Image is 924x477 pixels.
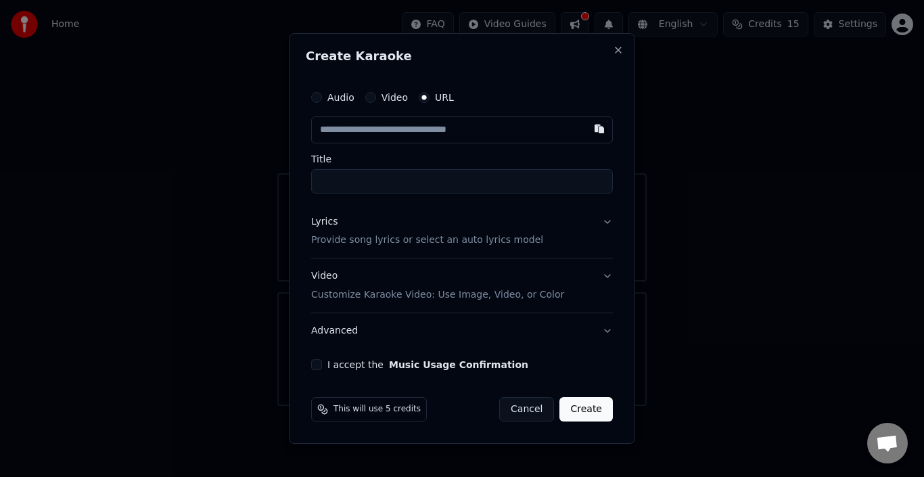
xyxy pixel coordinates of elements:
[499,397,554,422] button: Cancel
[435,93,454,102] label: URL
[311,259,613,313] button: VideoCustomize Karaoke Video: Use Image, Video, or Color
[311,204,613,258] button: LyricsProvide song lyrics or select an auto lyrics model
[559,397,613,422] button: Create
[327,360,528,369] label: I accept the
[382,93,408,102] label: Video
[333,404,421,415] span: This will use 5 credits
[306,50,618,62] h2: Create Karaoke
[327,93,354,102] label: Audio
[311,215,338,229] div: Lyrics
[311,234,543,248] p: Provide song lyrics or select an auto lyrics model
[311,270,564,302] div: Video
[311,154,613,164] label: Title
[389,360,528,369] button: I accept the
[311,288,564,302] p: Customize Karaoke Video: Use Image, Video, or Color
[311,313,613,348] button: Advanced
